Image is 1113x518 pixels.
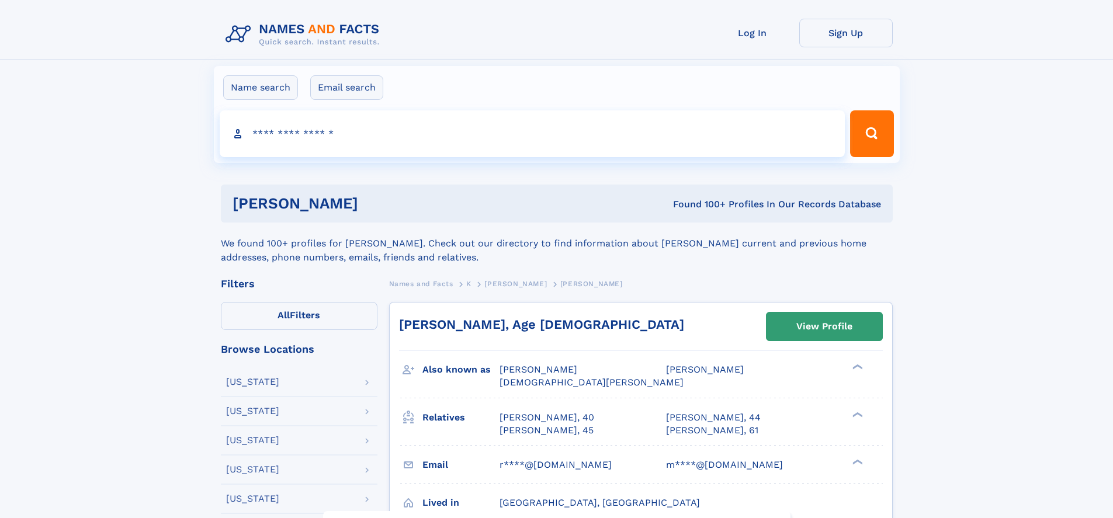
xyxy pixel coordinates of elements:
[223,75,298,100] label: Name search
[560,280,623,288] span: [PERSON_NAME]
[278,310,290,321] span: All
[500,497,700,508] span: [GEOGRAPHIC_DATA], [GEOGRAPHIC_DATA]
[850,411,864,418] div: ❯
[422,360,500,380] h3: Also known as
[422,455,500,475] h3: Email
[796,313,852,340] div: View Profile
[466,280,471,288] span: K
[422,493,500,513] h3: Lived in
[220,110,845,157] input: search input
[422,408,500,427] h3: Relatives
[221,19,389,50] img: Logo Names and Facts
[389,276,453,291] a: Names and Facts
[226,377,279,387] div: [US_STATE]
[310,75,383,100] label: Email search
[666,411,761,424] a: [PERSON_NAME], 44
[850,110,893,157] button: Search Button
[233,196,516,211] h1: [PERSON_NAME]
[226,465,279,474] div: [US_STATE]
[767,312,882,340] a: View Profile
[484,280,547,288] span: [PERSON_NAME]
[515,198,881,211] div: Found 100+ Profiles In Our Records Database
[799,19,893,47] a: Sign Up
[850,363,864,371] div: ❯
[666,364,744,375] span: [PERSON_NAME]
[500,411,594,424] a: [PERSON_NAME], 40
[226,406,279,416] div: [US_STATE]
[221,223,893,265] div: We found 100+ profiles for [PERSON_NAME]. Check out our directory to find information about [PERS...
[666,424,758,437] a: [PERSON_NAME], 61
[466,276,471,291] a: K
[221,344,377,354] div: Browse Locations
[226,436,279,445] div: [US_STATE]
[500,364,577,375] span: [PERSON_NAME]
[500,377,684,388] span: [DEMOGRAPHIC_DATA][PERSON_NAME]
[500,424,594,437] a: [PERSON_NAME], 45
[226,494,279,503] div: [US_STATE]
[484,276,547,291] a: [PERSON_NAME]
[706,19,799,47] a: Log In
[850,458,864,465] div: ❯
[221,279,377,289] div: Filters
[399,317,684,332] a: [PERSON_NAME], Age [DEMOGRAPHIC_DATA]
[221,302,377,330] label: Filters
